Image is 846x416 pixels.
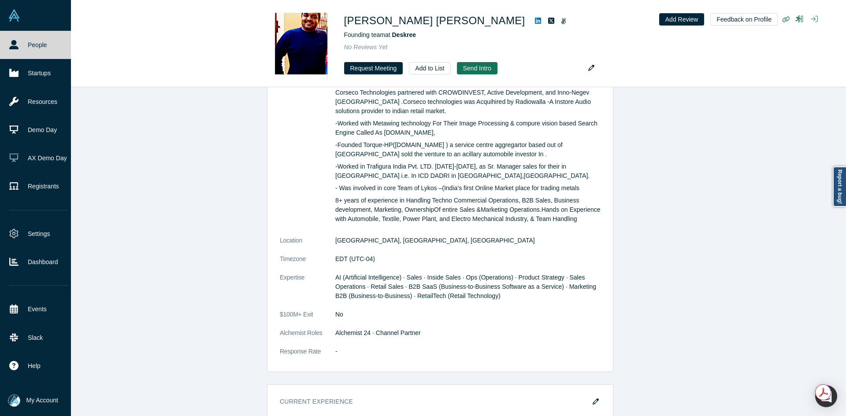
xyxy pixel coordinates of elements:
[280,36,335,236] dt: Summary
[335,140,601,159] p: -Founded Torque-HP([DOMAIN_NAME] ) a service centre aggregartor based out of [GEOGRAPHIC_DATA] so...
[392,31,416,38] a: Deskree
[335,196,601,224] p: 8+ years of experience in Handling Techno Commercial Operations, B2B Sales, Business development,...
[8,394,58,407] button: My Account
[659,13,705,26] button: Add Review
[280,347,335,365] dt: Response Rate
[280,254,335,273] dt: Timezone
[335,162,601,180] p: -Worked in Trafigura India Pvt. LTD. [DATE]-[DATE], as Sr. Manager sales for their in [GEOGRAPHIC...
[335,88,601,116] p: Corseco Technologies partnered with CROWDINVEST, Active Development, and Inno-Negev [GEOGRAPHIC_D...
[335,254,601,264] dd: EDT (UTC-04)
[457,62,498,74] button: Send Intro
[344,13,525,29] h1: [PERSON_NAME] [PERSON_NAME]
[335,274,596,299] span: AI (Artificial Intelligence) · Sales · Inside Sales · Ops (Operations) · Product Strategy · Sales...
[335,236,601,245] dd: [GEOGRAPHIC_DATA], [GEOGRAPHIC_DATA], [GEOGRAPHIC_DATA]
[409,62,450,74] button: Add to List
[280,328,335,347] dt: Alchemist Roles
[344,62,403,74] button: Request Meeting
[280,273,335,310] dt: Expertise
[335,347,601,356] dd: -
[26,396,58,405] span: My Account
[833,166,846,207] a: Report a bug!
[280,310,335,328] dt: $100M+ Exit
[28,361,41,371] span: Help
[344,44,388,51] span: No Reviews Yet
[335,310,601,319] dd: No
[344,31,416,38] span: Founding team at
[280,397,588,406] h3: Current Experience
[270,13,332,74] img: Vivek Pratap Singh's Profile Image
[8,9,20,22] img: Alchemist Vault Logo
[434,206,542,213] span: Of entire Sales &Marketing Operations.
[335,184,601,193] p: - Was involved in core Team of Lykos –(India’s first Online Market place for trading metals
[335,328,601,338] dd: Alchemist 24 · Channel Partner
[710,13,778,26] button: Feedback on Profile
[280,236,335,254] dt: Location
[8,394,20,407] img: Mia Scott's Account
[335,119,601,137] p: -Worked with Metawing technology For Their Image Processing & compure vision based Search Engine ...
